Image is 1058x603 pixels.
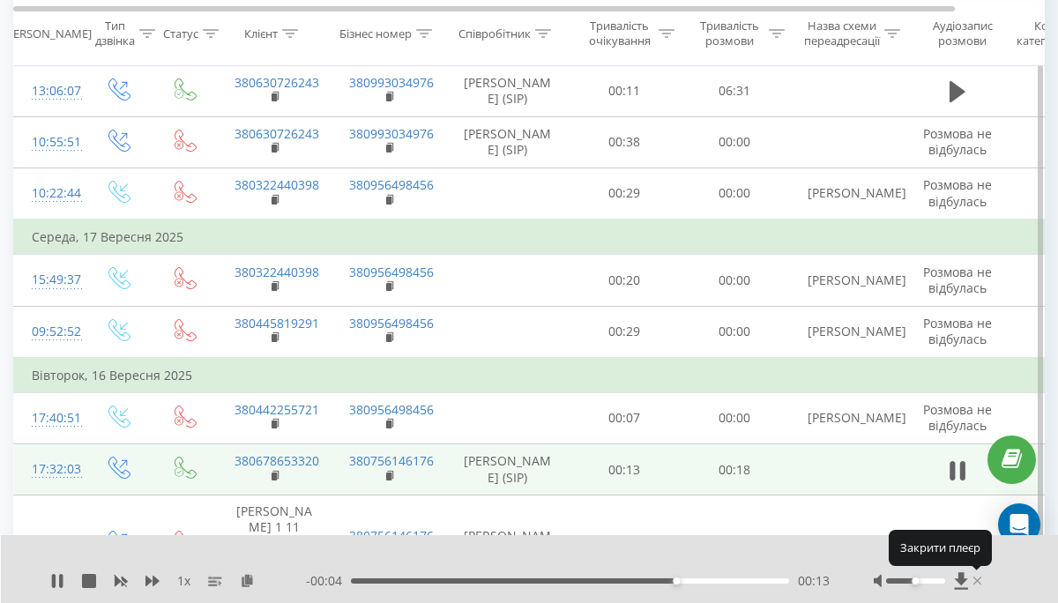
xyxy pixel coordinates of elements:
[680,306,790,358] td: 00:00
[680,167,790,220] td: 00:00
[163,26,198,41] div: Статус
[923,527,992,560] span: Розмова не відбулась
[923,315,992,347] span: Розмова не відбулась
[790,306,905,358] td: [PERSON_NAME]
[3,26,92,41] div: [PERSON_NAME]
[673,577,680,584] div: Accessibility label
[923,264,992,296] span: Розмова не відбулась
[912,577,919,584] div: Accessibility label
[235,452,319,469] a: 380678653320
[570,495,680,592] td: 00:38
[923,401,992,434] span: Розмова не відбулась
[790,255,905,306] td: [PERSON_NAME]
[244,26,278,41] div: Клієнт
[32,263,67,297] div: 15:49:37
[585,19,654,48] div: Тривалість очікування
[32,526,67,561] div: 17:29:57
[306,572,351,590] span: - 00:04
[32,452,67,487] div: 17:32:03
[177,572,190,590] span: 1 x
[32,315,67,349] div: 09:52:52
[889,530,992,565] div: Закрити плеєр
[680,65,790,116] td: 06:31
[680,255,790,306] td: 00:00
[570,116,680,167] td: 00:38
[446,116,570,167] td: [PERSON_NAME] (SIP)
[798,572,830,590] span: 00:13
[695,19,764,48] div: Тривалість розмови
[446,444,570,495] td: [PERSON_NAME] (SIP)
[32,401,67,435] div: 17:40:51
[920,19,1005,48] div: Аудіозапис розмови
[570,255,680,306] td: 00:20
[349,264,434,280] a: 380956498456
[235,74,319,91] a: 380630726243
[235,315,319,331] a: 380445819291
[458,26,531,41] div: Співробітник
[570,306,680,358] td: 00:29
[446,495,570,592] td: [PERSON_NAME] (SIP)
[339,26,412,41] div: Бізнес номер
[217,495,332,592] td: [PERSON_NAME] 1 11 Єгипет
[32,176,67,211] div: 10:22:44
[790,392,905,443] td: [PERSON_NAME]
[680,392,790,443] td: 00:00
[349,527,434,544] a: 380756146176
[680,495,790,592] td: 00:00
[923,176,992,209] span: Розмова не відбулась
[349,74,434,91] a: 380993034976
[349,315,434,331] a: 380956498456
[349,176,434,193] a: 380956498456
[235,176,319,193] a: 380322440398
[32,74,67,108] div: 13:06:07
[349,452,434,469] a: 380756146176
[923,125,992,158] span: Розмова не відбулась
[804,19,880,48] div: Назва схеми переадресації
[570,444,680,495] td: 00:13
[680,444,790,495] td: 00:18
[349,401,434,418] a: 380956498456
[680,116,790,167] td: 00:00
[235,264,319,280] a: 380322440398
[32,125,67,160] div: 10:55:51
[998,503,1040,546] div: Open Intercom Messenger
[349,125,434,142] a: 380993034976
[95,19,135,48] div: Тип дзвінка
[570,167,680,220] td: 00:29
[790,167,905,220] td: [PERSON_NAME]
[570,65,680,116] td: 00:11
[570,392,680,443] td: 00:07
[235,401,319,418] a: 380442255721
[446,65,570,116] td: [PERSON_NAME] (SIP)
[235,125,319,142] a: 380630726243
